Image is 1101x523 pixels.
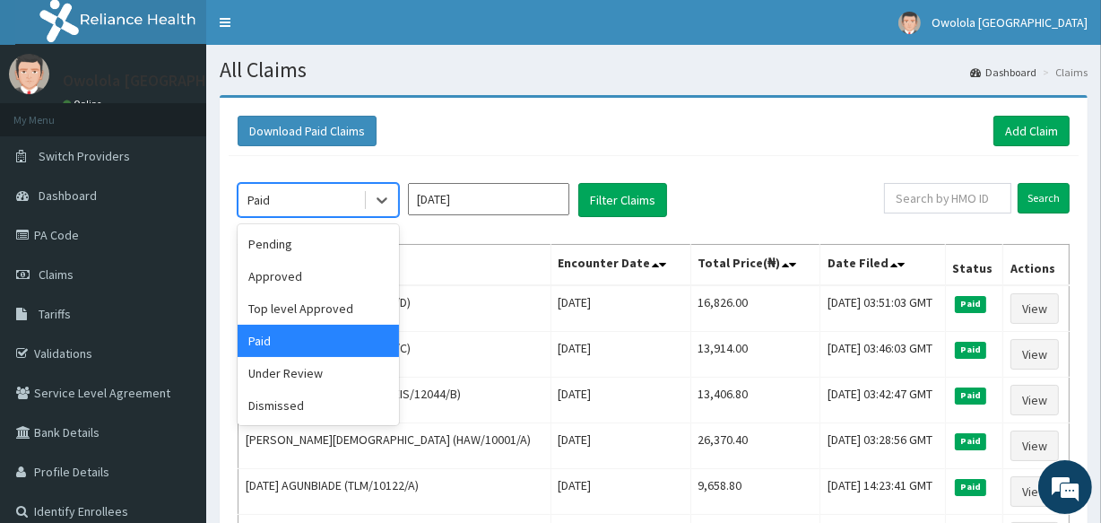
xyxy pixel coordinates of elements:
td: [DATE] [550,378,690,423]
div: Top level Approved [238,292,399,325]
input: Search [1018,183,1070,214]
a: Add Claim [993,116,1070,146]
th: Status [945,245,1003,286]
input: Search by HMO ID [884,183,1011,214]
span: Paid [955,296,987,312]
th: Date Filed [820,245,945,286]
span: Switch Providers [39,148,130,164]
button: Filter Claims [578,183,667,217]
td: [DATE] [550,423,690,469]
img: User Image [898,12,921,34]
a: View [1010,293,1059,324]
td: [DATE] 03:51:03 GMT [820,285,945,332]
td: [DATE] [550,285,690,332]
span: Tariffs [39,306,71,322]
div: Pending [238,228,399,260]
p: Owolola [GEOGRAPHIC_DATA] [63,73,272,89]
td: 26,370.40 [690,423,820,469]
div: Dismissed [238,389,399,422]
span: We're online! [104,151,247,332]
button: Download Paid Claims [238,116,377,146]
a: Online [63,98,106,110]
span: Paid [955,388,987,404]
td: 9,658.80 [690,469,820,515]
td: [PERSON_NAME][DEMOGRAPHIC_DATA] (HAW/10001/A) [238,423,551,469]
div: Approved [238,260,399,292]
span: Claims [39,266,74,283]
a: View [1010,385,1059,415]
td: [DATE] [550,332,690,378]
span: Paid [955,479,987,495]
th: Encounter Date [550,245,690,286]
span: Dashboard [39,187,97,204]
td: 16,826.00 [690,285,820,332]
td: [DATE] [550,469,690,515]
span: Paid [955,342,987,358]
li: Claims [1038,65,1088,80]
td: [DATE] 03:42:47 GMT [820,378,945,423]
div: Under Review [238,357,399,389]
img: User Image [9,54,49,94]
div: Minimize live chat window [294,9,337,52]
td: 13,406.80 [690,378,820,423]
div: Paid [247,191,270,209]
input: Select Month and Year [408,183,569,215]
td: [DATE] 14:23:41 GMT [820,469,945,515]
td: [DATE] AGUNBIADE (TLM/10122/A) [238,469,551,515]
div: Paid [238,325,399,357]
img: d_794563401_company_1708531726252_794563401 [33,90,73,135]
div: Chat with us now [93,100,301,124]
textarea: Type your message and hit 'Enter' [9,340,342,403]
a: View [1010,431,1059,461]
td: [DATE] 03:28:56 GMT [820,423,945,469]
h1: All Claims [220,58,1088,82]
td: [DATE] 03:46:03 GMT [820,332,945,378]
span: Paid [955,433,987,449]
th: Total Price(₦) [690,245,820,286]
a: Dashboard [970,65,1036,80]
a: View [1010,339,1059,370]
td: 13,914.00 [690,332,820,378]
a: View [1010,476,1059,507]
th: Actions [1003,245,1070,286]
span: Owolola [GEOGRAPHIC_DATA] [932,14,1088,31]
